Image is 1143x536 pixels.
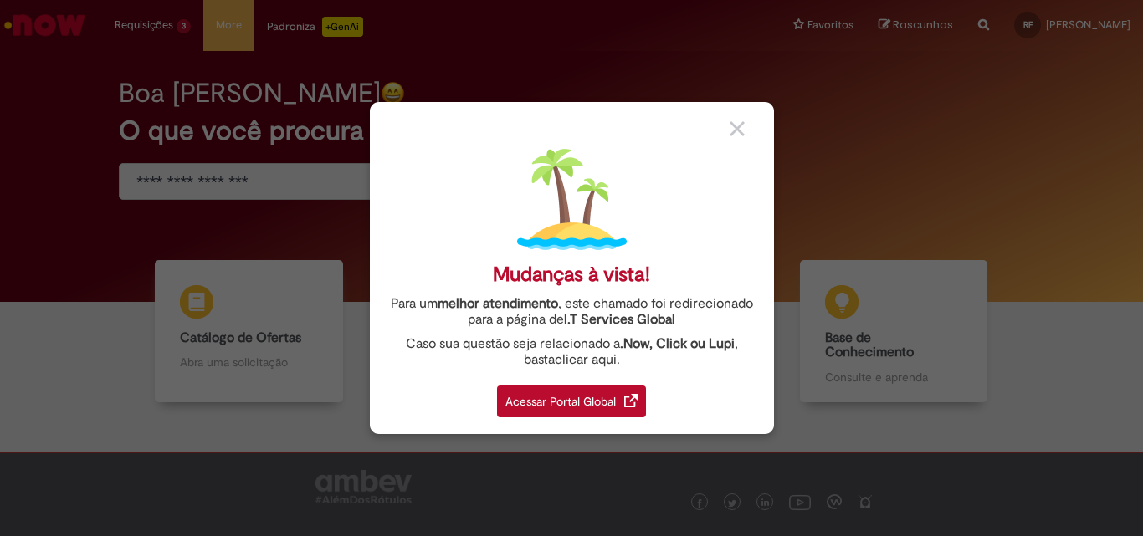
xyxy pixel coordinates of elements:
div: Caso sua questão seja relacionado a , basta . [382,336,761,368]
img: island.png [517,145,627,254]
div: Para um , este chamado foi redirecionado para a página de [382,296,761,328]
a: clicar aqui [555,342,617,368]
div: Acessar Portal Global [497,385,646,417]
a: I.T Services Global [564,302,675,328]
strong: .Now, Click ou Lupi [620,335,735,352]
strong: melhor atendimento [438,295,558,312]
a: Acessar Portal Global [497,376,646,417]
img: close_button_grey.png [730,121,745,136]
img: redirect_link.png [624,394,638,407]
div: Mudanças à vista! [493,263,650,287]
